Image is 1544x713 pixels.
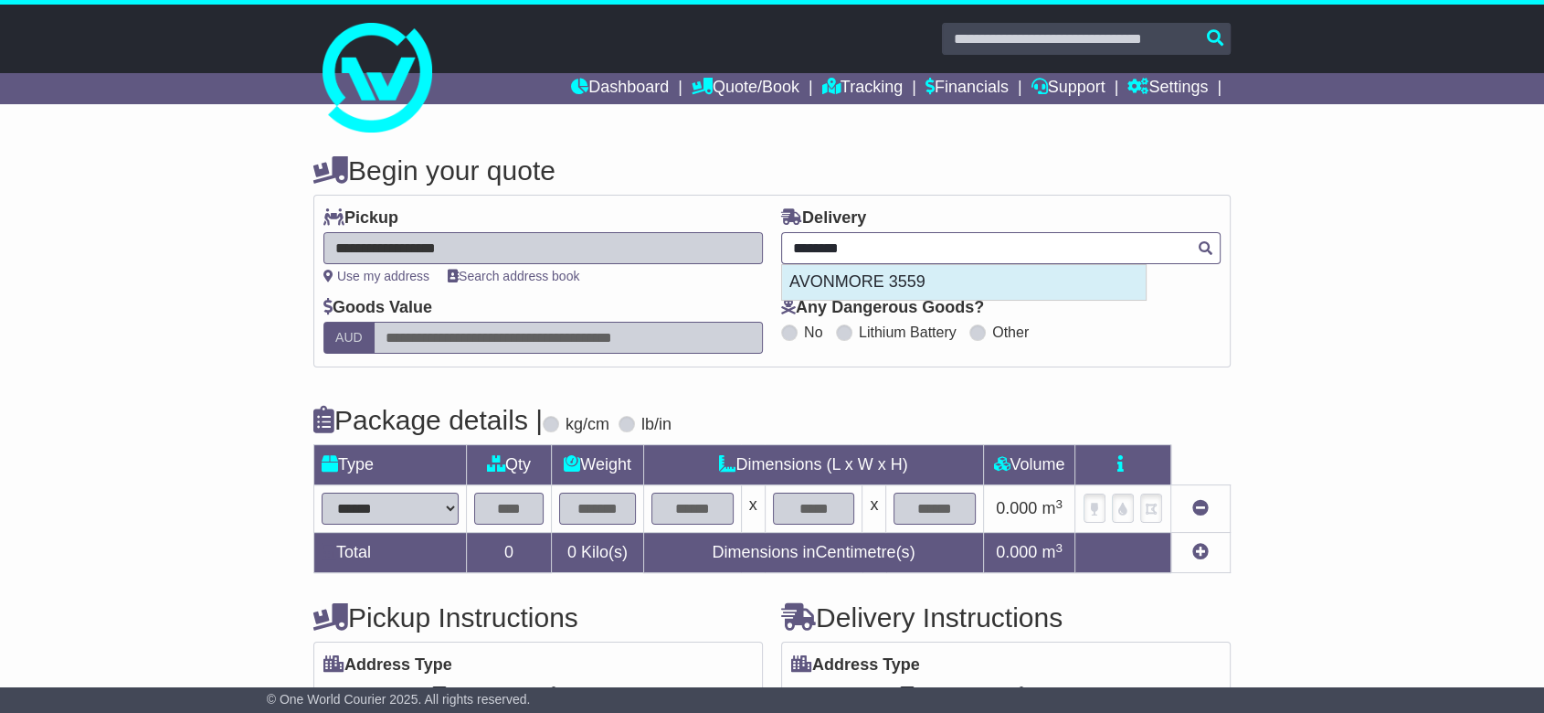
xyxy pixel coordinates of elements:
[791,680,880,708] span: Residential
[822,73,903,104] a: Tracking
[313,602,763,633] h4: Pickup Instructions
[545,680,668,708] span: Air & Sea Depot
[323,298,432,318] label: Goods Value
[781,298,984,318] label: Any Dangerous Goods?
[781,208,866,229] label: Delivery
[314,533,467,573] td: Total
[552,445,644,485] td: Weight
[781,602,1231,633] h4: Delivery Instructions
[741,485,765,533] td: x
[430,680,525,708] span: Commercial
[467,533,552,573] td: 0
[1055,541,1063,555] sup: 3
[859,324,957,341] label: Lithium Battery
[641,415,672,435] label: lb/in
[467,445,552,485] td: Qty
[571,73,669,104] a: Dashboard
[552,533,644,573] td: Kilo(s)
[267,692,531,707] span: © One World Courier 2025. All rights reserved.
[1042,543,1063,561] span: m
[1192,499,1209,517] a: Remove this item
[781,232,1221,264] typeahead: Please provide city
[791,655,920,676] label: Address Type
[323,655,452,676] label: Address Type
[692,73,799,104] a: Quote/Book
[323,322,375,354] label: AUD
[313,405,543,435] h4: Package details |
[1192,543,1209,561] a: Add new item
[992,324,1029,341] label: Other
[996,499,1037,517] span: 0.000
[996,543,1037,561] span: 0.000
[323,208,398,229] label: Pickup
[314,445,467,485] td: Type
[567,543,576,561] span: 0
[862,485,886,533] td: x
[1127,73,1208,104] a: Settings
[1042,499,1063,517] span: m
[566,415,609,435] label: kg/cm
[782,265,1146,300] div: AVONMORE 3559
[323,680,412,708] span: Residential
[1012,680,1136,708] span: Air & Sea Depot
[1055,497,1063,511] sup: 3
[1031,73,1105,104] a: Support
[898,680,993,708] span: Commercial
[313,155,1231,186] h4: Begin your quote
[983,445,1074,485] td: Volume
[643,533,983,573] td: Dimensions in Centimetre(s)
[323,269,429,283] a: Use my address
[925,73,1009,104] a: Financials
[448,269,579,283] a: Search address book
[804,324,822,341] label: No
[643,445,983,485] td: Dimensions (L x W x H)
